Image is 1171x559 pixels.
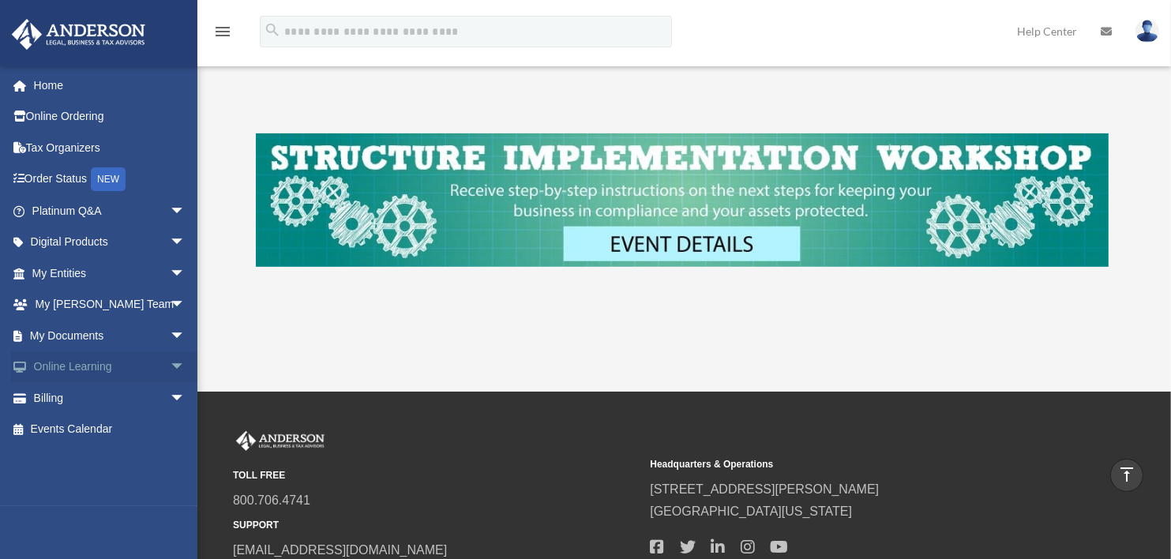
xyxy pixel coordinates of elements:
[11,414,209,445] a: Events Calendar
[11,320,209,351] a: My Documentsarrow_drop_down
[11,69,209,101] a: Home
[170,382,201,415] span: arrow_drop_down
[264,21,281,39] i: search
[11,382,209,414] a: Billingarrow_drop_down
[233,517,639,534] small: SUPPORT
[1135,20,1159,43] img: User Pic
[11,289,209,321] a: My [PERSON_NAME] Teamarrow_drop_down
[233,431,328,452] img: Anderson Advisors Platinum Portal
[233,543,447,557] a: [EMAIL_ADDRESS][DOMAIN_NAME]
[213,22,232,41] i: menu
[650,505,852,518] a: [GEOGRAPHIC_DATA][US_STATE]
[170,289,201,321] span: arrow_drop_down
[213,28,232,41] a: menu
[91,167,126,191] div: NEW
[233,467,639,484] small: TOLL FREE
[7,19,150,50] img: Anderson Advisors Platinum Portal
[170,320,201,352] span: arrow_drop_down
[11,257,209,289] a: My Entitiesarrow_drop_down
[11,195,209,227] a: Platinum Q&Aarrow_drop_down
[650,456,1056,473] small: Headquarters & Operations
[1117,465,1136,484] i: vertical_align_top
[233,493,310,507] a: 800.706.4741
[170,195,201,227] span: arrow_drop_down
[11,101,209,133] a: Online Ordering
[11,351,209,383] a: Online Learningarrow_drop_down
[1110,459,1143,492] a: vertical_align_top
[11,132,209,163] a: Tax Organizers
[170,227,201,259] span: arrow_drop_down
[11,163,209,196] a: Order StatusNEW
[11,227,209,258] a: Digital Productsarrow_drop_down
[650,482,879,496] a: [STREET_ADDRESS][PERSON_NAME]
[170,351,201,384] span: arrow_drop_down
[170,257,201,290] span: arrow_drop_down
